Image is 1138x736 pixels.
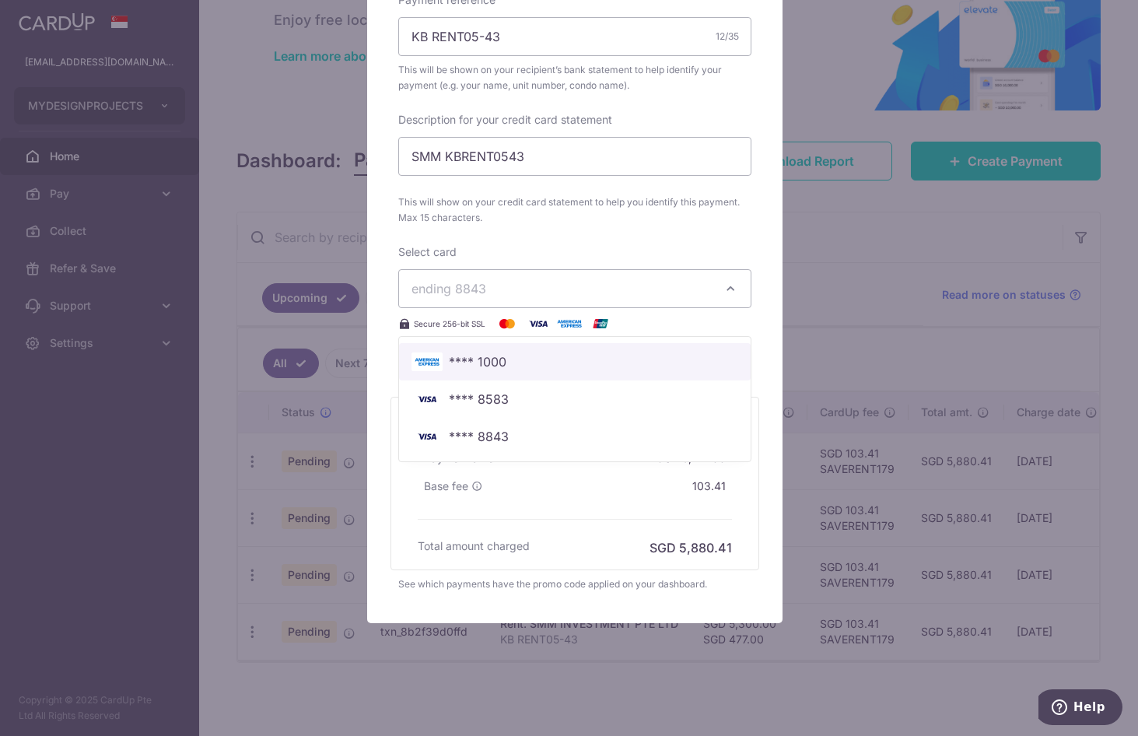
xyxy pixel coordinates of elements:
[398,269,751,308] button: ending 8843
[398,577,751,592] div: See which payments have the promo code applied on your dashboard.
[585,314,616,333] img: UnionPay
[411,390,443,408] img: Bank Card
[398,62,751,93] span: This will be shown on your recipient’s bank statement to help identify your payment (e.g. your na...
[1038,689,1122,728] iframe: Opens a widget where you can find more information
[650,538,732,557] h6: SGD 5,880.41
[411,281,486,296] span: ending 8843
[492,314,523,333] img: Mastercard
[686,472,732,500] div: 103.41
[424,478,468,494] span: Base fee
[554,314,585,333] img: American Express
[716,29,739,44] div: 12/35
[523,314,554,333] img: Visa
[398,112,612,128] label: Description for your credit card statement
[398,195,751,226] span: This will show on your credit card statement to help you identify this payment. Max 15 characters.
[411,352,443,371] img: Bank Card
[414,317,485,330] span: Secure 256-bit SSL
[398,244,457,260] label: Select card
[418,538,530,554] h6: Total amount charged
[411,427,443,446] img: Bank Card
